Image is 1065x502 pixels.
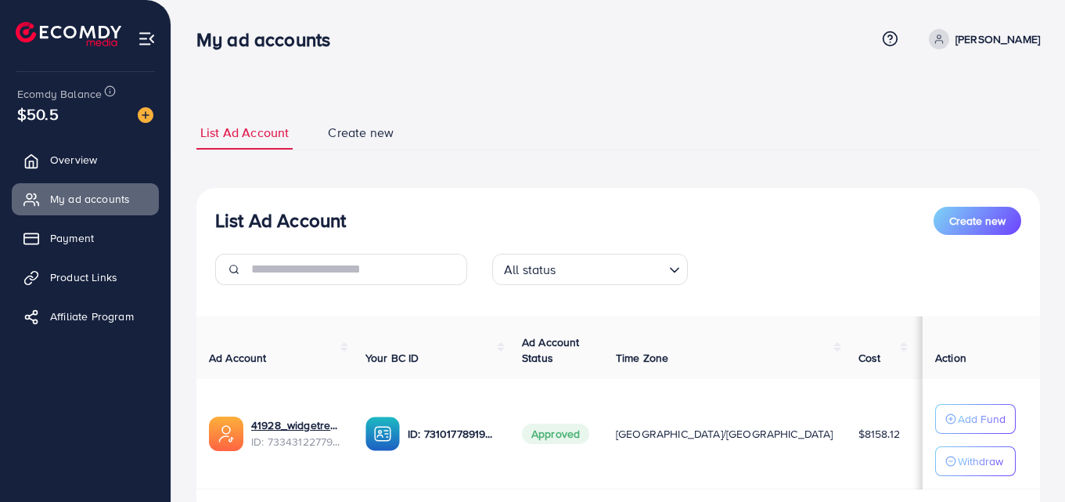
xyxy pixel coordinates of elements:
span: ID: 7334312277904097282 [251,434,340,450]
div: <span class='underline'>41928_widgetrend_1707652682090</span></br>7334312277904097282 [251,417,340,450]
span: Payment [50,230,94,246]
button: Withdraw [935,446,1016,476]
span: Ad Account [209,350,267,366]
a: [PERSON_NAME] [923,29,1040,49]
h3: My ad accounts [196,28,343,51]
span: Approved [522,424,589,444]
span: List Ad Account [200,124,289,142]
a: Product Links [12,262,159,293]
span: Create new [949,213,1006,229]
iframe: Chat [998,432,1053,490]
span: Ad Account Status [522,334,580,366]
img: image [138,107,153,123]
div: Search for option [492,254,688,285]
span: [GEOGRAPHIC_DATA]/[GEOGRAPHIC_DATA] [616,426,833,442]
span: Time Zone [616,350,668,366]
span: $8158.12 [858,426,900,442]
p: Add Fund [958,410,1006,428]
input: Search for option [561,255,663,281]
span: Ecomdy Balance [17,86,102,102]
button: Add Fund [935,404,1016,434]
span: Product Links [50,269,117,285]
h3: List Ad Account [215,209,346,232]
a: Affiliate Program [12,301,159,332]
a: 41928_widgetrend_1707652682090 [251,417,340,433]
img: logo [16,22,121,46]
button: Create new [934,207,1021,235]
span: My ad accounts [50,191,130,207]
p: [PERSON_NAME] [955,30,1040,49]
span: Affiliate Program [50,309,134,324]
span: Cost [858,350,881,366]
a: My ad accounts [12,183,159,215]
span: All status [501,258,559,281]
img: menu [138,30,156,48]
a: Payment [12,222,159,254]
span: Action [935,350,966,366]
img: ic-ba-acc.ded83a64.svg [365,417,400,451]
p: Withdraw [958,452,1003,471]
a: Overview [12,144,159,175]
span: Overview [50,152,97,168]
span: Your BC ID [365,350,419,366]
p: ID: 7310177891982245890 [408,424,497,443]
span: $50.5 [17,103,59,125]
span: Create new [328,124,394,142]
img: ic-ads-acc.e4c84228.svg [209,417,243,451]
